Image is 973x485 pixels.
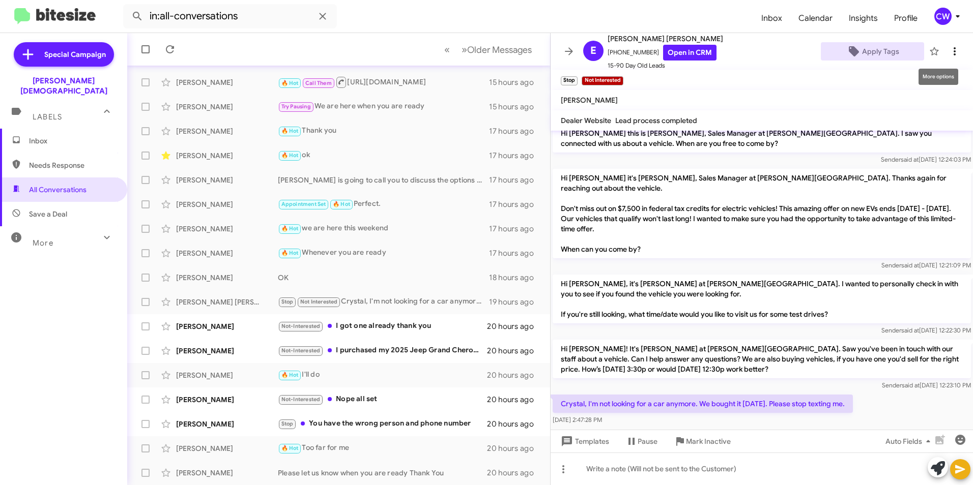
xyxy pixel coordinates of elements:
a: Special Campaign [14,42,114,67]
a: Inbox [753,4,790,33]
span: 🔥 Hot [281,80,299,86]
div: Crystal, I'm not looking for a car anymore. We bought it [DATE]. Please stop texting me. [278,296,489,308]
span: Try Pausing [281,103,311,110]
span: 🔥 Hot [281,445,299,451]
span: Stop [281,420,294,427]
div: We are here when you are ready [278,101,489,112]
div: 17 hours ago [489,175,542,185]
div: 17 hours ago [489,199,542,209]
span: [PERSON_NAME] [PERSON_NAME] [608,33,723,45]
span: Not-Interested [281,396,321,403]
div: [PERSON_NAME] [PERSON_NAME] [176,297,278,307]
span: Pause [638,432,657,450]
div: [PERSON_NAME] [176,77,278,87]
span: Needs Response [29,160,116,170]
div: OK [278,272,489,283]
span: Special Campaign [44,49,106,59]
span: » [462,43,467,56]
span: « [444,43,450,56]
span: [PERSON_NAME] [561,96,618,105]
input: Search [123,4,337,28]
div: Thank you [278,125,489,137]
div: I got one already thank you [278,320,487,332]
div: 20 hours ago [487,370,542,380]
div: Nope all set [278,393,487,405]
div: 20 hours ago [487,346,542,356]
div: More options [919,69,958,85]
div: Whenever you are ready [278,247,489,259]
span: Sender [DATE] 12:24:03 PM [881,156,971,163]
div: CW [934,8,952,25]
div: [PERSON_NAME] [176,419,278,429]
div: 17 hours ago [489,126,542,136]
span: Not Interested [300,298,338,305]
span: Appointment Set [281,201,326,207]
div: 17 hours ago [489,150,542,161]
span: 🔥 Hot [333,201,350,207]
span: Calendar [790,4,841,33]
nav: Page navigation example [439,39,538,60]
span: 15-90 Day Old Leads [608,60,723,71]
div: [PERSON_NAME] [176,175,278,185]
div: Too far for me [278,442,487,454]
div: ok [278,149,489,161]
div: 20 hours ago [487,419,542,429]
div: 18 hours ago [489,272,542,283]
span: 🔥 Hot [281,152,299,159]
div: Please let us know when you are ready Thank You [278,468,487,478]
button: Previous [438,39,456,60]
div: [URL][DOMAIN_NAME] [278,76,489,88]
div: [PERSON_NAME] [176,272,278,283]
p: Crystal, I'm not looking for a car anymore. We bought it [DATE]. Please stop texting me. [553,395,853,413]
span: Save a Deal [29,209,67,219]
small: Stop [561,76,578,85]
span: 🔥 Hot [281,372,299,378]
span: said at [901,326,919,334]
div: [PERSON_NAME] [176,126,278,136]
span: Not-Interested [281,323,321,329]
div: [PERSON_NAME] [176,248,278,258]
span: said at [901,261,919,269]
div: 19 hours ago [489,297,542,307]
span: Templates [559,432,609,450]
div: [PERSON_NAME] [176,102,278,112]
div: [PERSON_NAME] [176,224,278,234]
span: Profile [886,4,926,33]
span: More [33,238,53,248]
span: 🔥 Hot [281,128,299,134]
span: 🔥 Hot [281,225,299,232]
div: 20 hours ago [487,395,542,405]
p: Hi [PERSON_NAME]! It's [PERSON_NAME] at [PERSON_NAME][GEOGRAPHIC_DATA]. Saw you've been in touch ... [553,340,971,378]
span: E [590,43,596,59]
button: Next [455,39,538,60]
button: Auto Fields [877,432,942,450]
div: 17 hours ago [489,224,542,234]
small: Not Interested [582,76,623,85]
a: Open in CRM [663,45,717,60]
div: You have the wrong person and phone number [278,418,487,430]
span: 🔥 Hot [281,250,299,256]
div: [PERSON_NAME] [176,150,278,161]
div: [PERSON_NAME] is going to call you to discuss the options we have [278,175,489,185]
span: Not-Interested [281,347,321,354]
div: [PERSON_NAME] [176,443,278,453]
div: [PERSON_NAME] [176,346,278,356]
button: Pause [617,432,666,450]
span: Dealer Website [561,116,611,125]
span: Sender [DATE] 12:22:30 PM [881,326,971,334]
span: Mark Inactive [686,432,731,450]
p: Hi [PERSON_NAME], it's [PERSON_NAME] at [PERSON_NAME][GEOGRAPHIC_DATA]. I wanted to personally ch... [553,275,971,323]
span: said at [901,156,919,163]
p: Hi [PERSON_NAME] it's [PERSON_NAME], Sales Manager at [PERSON_NAME][GEOGRAPHIC_DATA]. Thanks agai... [553,169,971,258]
span: Labels [33,112,62,122]
div: 17 hours ago [489,248,542,258]
p: Hi [PERSON_NAME] this is [PERSON_NAME], Sales Manager at [PERSON_NAME][GEOGRAPHIC_DATA]. I saw yo... [553,124,971,153]
a: Insights [841,4,886,33]
span: Stop [281,298,294,305]
span: Older Messages [467,44,532,55]
div: 15 hours ago [489,77,542,87]
div: I'll do [278,369,487,381]
button: Apply Tags [821,42,924,60]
